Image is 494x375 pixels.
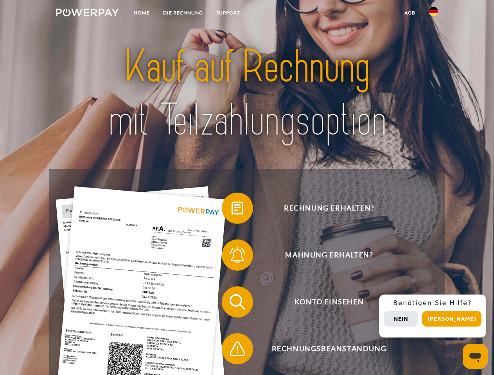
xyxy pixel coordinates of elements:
img: qb_warning.svg [228,339,247,359]
button: Mahnung erhalten? [222,239,425,271]
a: Home [127,6,156,20]
span: Konto einsehen [233,286,425,318]
img: qb_search.svg [228,292,247,312]
img: title-powerpay_de.svg [75,37,419,150]
img: logo-powerpay-white.svg [56,9,119,16]
span: Mahnung erhalten? [233,239,425,271]
button: Nein [384,311,418,327]
span: Rechnungsbeanstandung [233,333,425,364]
div: Schnellhilfe [379,295,486,337]
img: qb_bell.svg [228,245,247,265]
a: DIE RECHNUNG [156,6,210,20]
a: agb [398,6,422,20]
span: Rechnung erhalten? [233,193,425,224]
button: Rechnung erhalten? [222,193,425,224]
h3: Benötigen Sie Hilfe? [384,299,481,307]
a: SUPPORT [210,6,247,20]
button: Konto einsehen [222,286,425,318]
img: qb_bill.svg [228,198,247,218]
iframe: Schaltfläche zum Öffnen des Messaging-Fensters [463,344,488,369]
button: Rechnungsbeanstandung [222,333,425,364]
button: [PERSON_NAME] [422,311,481,327]
img: de [429,7,438,16]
